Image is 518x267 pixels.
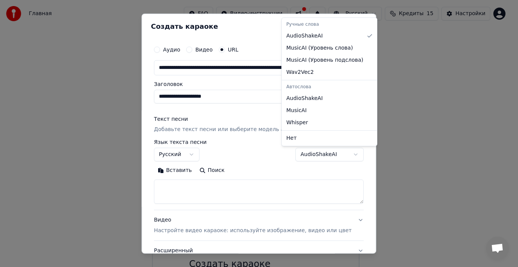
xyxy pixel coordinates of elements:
[283,19,375,30] div: Ручные слова
[286,44,353,52] span: MusicAI ( Уровень слова )
[286,134,297,142] span: Нет
[286,56,363,64] span: MusicAI ( Уровень подслова )
[286,95,323,102] span: AudioShakeAI
[286,119,308,126] span: Whisper
[283,82,375,92] div: Автослова
[286,32,323,40] span: AudioShakeAI
[286,107,307,114] span: MusicAI
[286,69,314,76] span: Wav2Vec2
